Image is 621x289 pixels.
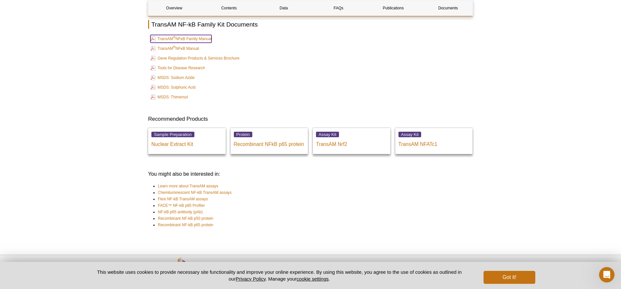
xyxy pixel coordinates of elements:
a: Chemiluminescent NF-kB TransAM assays [158,189,232,196]
span: Assay Kit [398,132,421,137]
sup: ® [173,36,175,39]
a: MSDS: Sulphuric Acid [150,83,195,91]
p: TransAM Nrf2 [316,138,387,148]
a: Recombinant NF-kB p65 protein [158,222,213,228]
a: MSDS: Thimersol [150,93,188,101]
a: Data [258,0,310,16]
a: FAQs [313,0,364,16]
a: FACE™ NF-kB p65 Profiler [158,202,205,209]
a: Tools for Disease Research [150,64,205,72]
h2: TransAM NF-kB Family Kit Documents [148,20,473,29]
a: Recombinant NF-kB p50 protein [158,215,213,222]
a: TransAM®NFκB Family Manual [150,35,212,43]
span: Sample Preparation [151,132,194,137]
a: Documents [422,0,474,16]
a: Learn more about TransAM assays [158,183,218,189]
h3: You might also be interested in: [148,170,473,178]
sup: ® [173,45,175,49]
button: Got it! [484,271,535,284]
a: TransAM®NFκB Manual [150,45,199,52]
a: Assay Kit TransAM NFATc1 [395,128,473,154]
a: Publications [367,0,419,16]
span: Protein [234,132,253,137]
a: Privacy Policy [236,276,266,282]
span: Assay Kit [316,132,339,137]
button: cookie settings [297,276,329,282]
a: Contents [203,0,255,16]
iframe: Intercom live chat [599,267,615,283]
a: Assay Kit TransAM Nrf2 [313,128,390,154]
a: NF-kB p65 antibody (pAb) [158,209,203,215]
a: Overview [148,0,200,16]
h3: Recommended Products [148,115,473,123]
p: TransAM NFATc1 [398,138,470,148]
p: This website uses cookies to provide necessary site functionality and improve your online experie... [86,269,473,282]
img: Active Motif, [145,255,219,281]
a: MSDS: Sodium Azide [150,74,195,82]
p: Recombinant NFkB p65 protein [234,138,305,148]
a: Sample Preparation Nuclear Extract Kit [148,128,226,154]
a: Protein Recombinant NFkB p65 protein [231,128,308,154]
p: Nuclear Extract Kit [151,138,223,148]
a: Flexi NF-kB TransAM assays [158,196,208,202]
a: Gene Regulation Products & Services Brochure [150,54,239,62]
